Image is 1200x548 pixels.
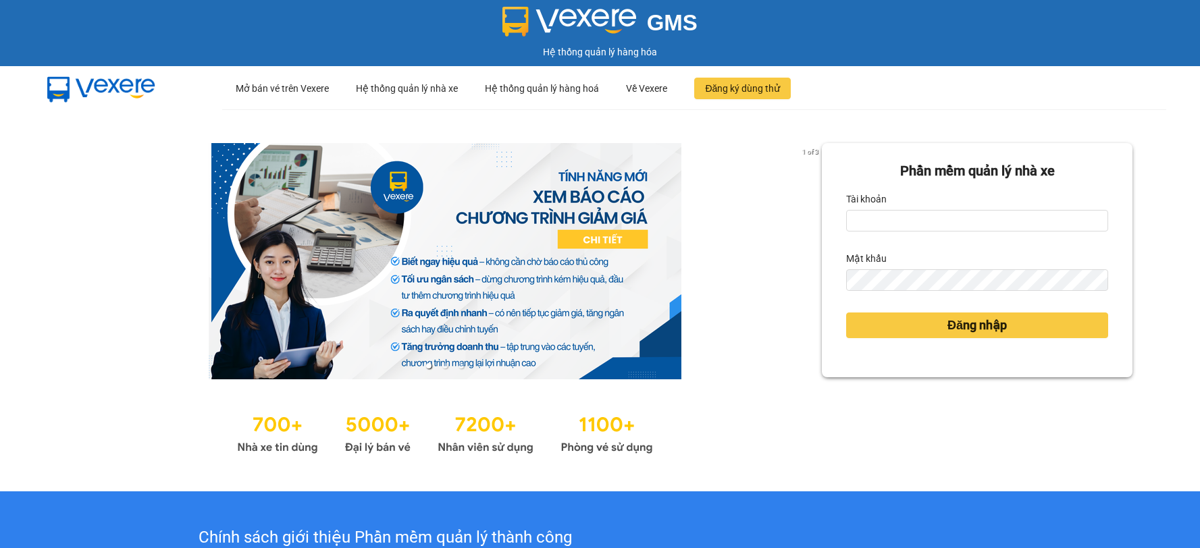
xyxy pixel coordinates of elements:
[236,67,329,110] div: Mở bán vé trên Vexere
[459,363,464,368] li: slide item 3
[237,406,653,458] img: Statistics.png
[442,363,448,368] li: slide item 2
[485,67,599,110] div: Hệ thống quản lý hàng hoá
[947,316,1007,335] span: Đăng nhập
[502,7,636,36] img: logo 2
[846,248,887,269] label: Mật khẩu
[647,10,698,35] span: GMS
[846,269,1108,291] input: Mật khẩu
[694,78,791,99] button: Đăng ký dùng thử
[3,45,1197,59] div: Hệ thống quản lý hàng hóa
[846,161,1108,182] div: Phần mềm quản lý nhà xe
[803,143,822,379] button: next slide / item
[626,67,667,110] div: Về Vexere
[705,81,780,96] span: Đăng ký dùng thử
[846,312,1108,338] button: Đăng nhập
[502,20,698,31] a: GMS
[846,188,887,210] label: Tài khoản
[34,66,169,111] img: mbUUG5Q.png
[356,67,458,110] div: Hệ thống quản lý nhà xe
[68,143,86,379] button: previous slide / item
[798,143,822,161] p: 1 of 3
[846,210,1108,231] input: Tài khoản
[426,363,432,368] li: slide item 1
